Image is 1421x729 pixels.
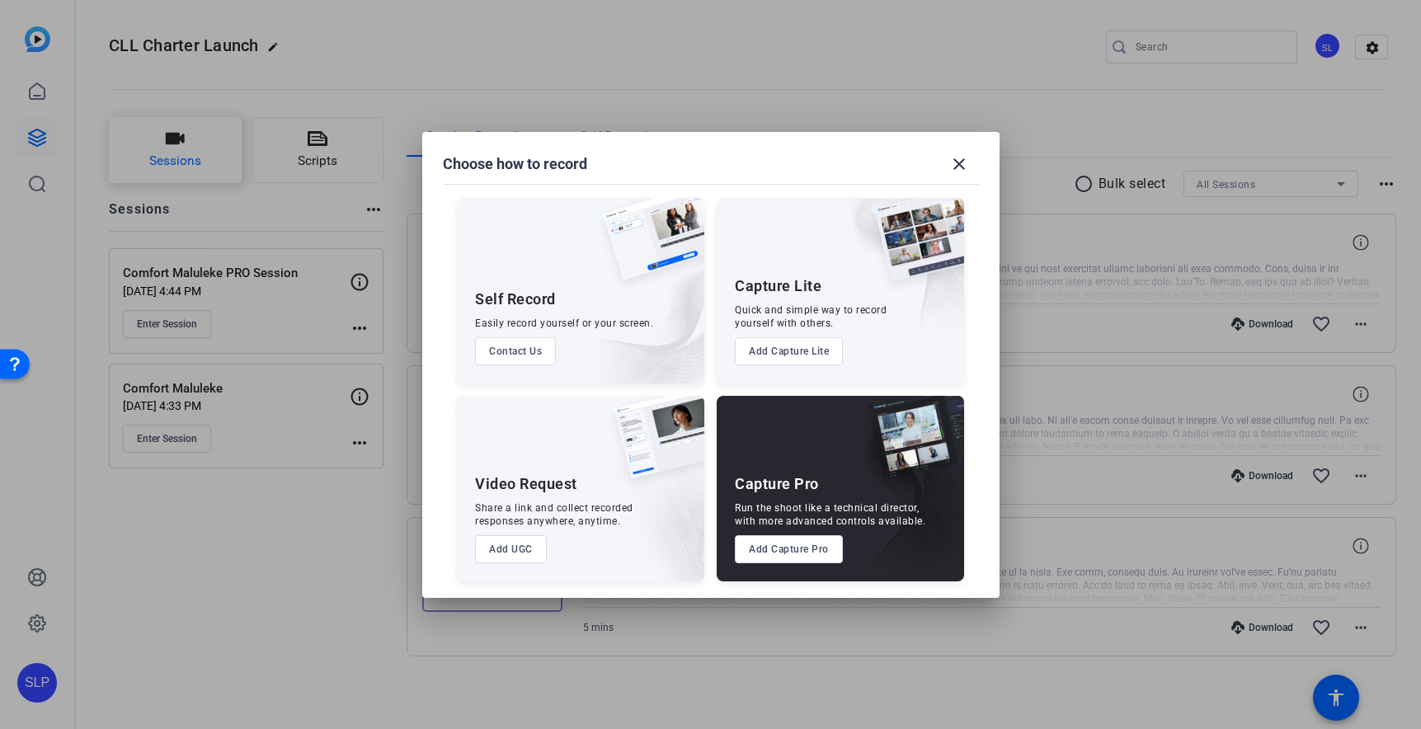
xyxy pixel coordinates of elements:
div: Capture Lite [735,276,821,296]
div: Capture Pro [735,474,819,494]
button: Add UGC [475,535,547,563]
iframe: Drift Widget Chat Controller [1104,627,1401,709]
img: embarkstudio-capture-pro.png [842,416,964,581]
img: self-record.png [591,198,704,297]
mat-icon: close [949,154,969,174]
button: Add Capture Lite [735,337,843,365]
img: capture-pro.png [855,396,964,496]
div: Easily record yourself or your screen. [475,317,653,330]
img: ugc-content.png [602,396,704,496]
div: Video Request [475,474,577,494]
button: Contact Us [475,337,556,365]
button: Add Capture Pro [735,535,843,563]
img: embarkstudio-capture-lite.png [816,198,964,363]
div: Self Record [475,289,556,309]
div: Run the shoot like a technical director, with more advanced controls available. [735,501,925,528]
img: capture-lite.png [862,198,964,299]
h1: Choose how to record [443,154,587,174]
img: embarkstudio-self-record.png [561,233,704,383]
div: Quick and simple way to record yourself with others. [735,303,887,330]
div: Share a link and collect recorded responses anywhere, anytime. [475,501,633,528]
img: embarkstudio-ugc-content.png [609,447,704,581]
